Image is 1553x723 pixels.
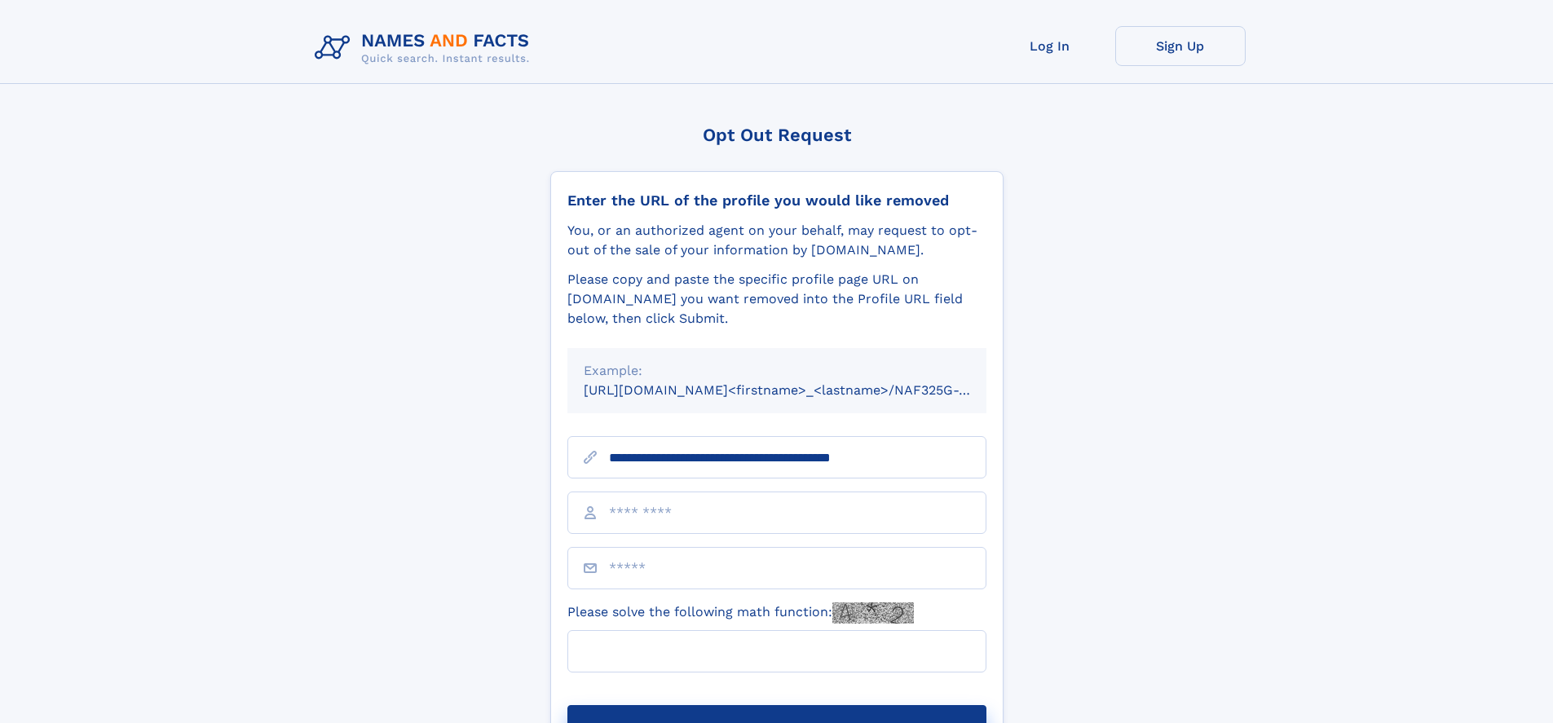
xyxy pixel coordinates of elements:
div: Enter the URL of the profile you would like removed [567,192,986,209]
div: Example: [584,361,970,381]
div: You, or an authorized agent on your behalf, may request to opt-out of the sale of your informatio... [567,221,986,260]
a: Log In [985,26,1115,66]
div: Opt Out Request [550,125,1004,145]
small: [URL][DOMAIN_NAME]<firstname>_<lastname>/NAF325G-xxxxxxxx [584,382,1017,398]
div: Please copy and paste the specific profile page URL on [DOMAIN_NAME] you want removed into the Pr... [567,270,986,328]
a: Sign Up [1115,26,1246,66]
label: Please solve the following math function: [567,602,914,624]
img: Logo Names and Facts [308,26,543,70]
